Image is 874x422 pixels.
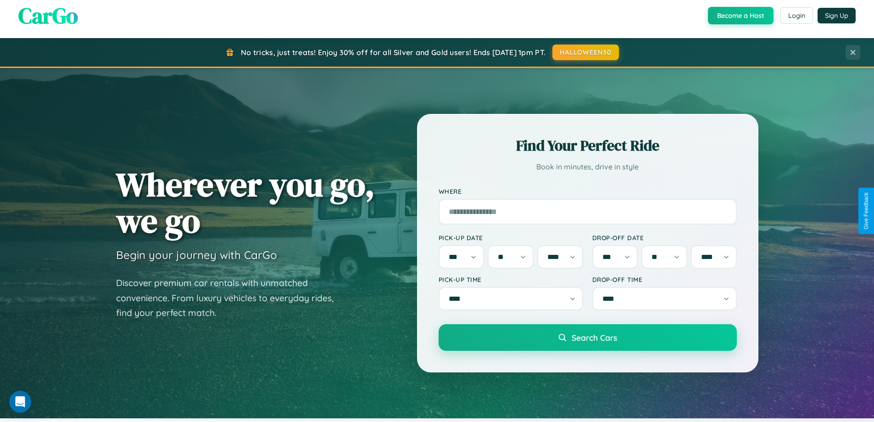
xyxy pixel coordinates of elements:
label: Where [439,187,737,195]
h2: Find Your Perfect Ride [439,135,737,156]
label: Pick-up Time [439,276,583,283]
span: No tricks, just treats! Enjoy 30% off for all Silver and Gold users! Ends [DATE] 1pm PT. [241,48,546,57]
button: Become a Host [708,7,774,24]
div: Give Feedback [863,192,869,230]
label: Pick-up Date [439,234,583,242]
h3: Begin your journey with CarGo [116,248,277,262]
button: Login [780,7,813,24]
button: HALLOWEEN30 [552,45,619,60]
h1: Wherever you go, we go [116,166,375,239]
span: Search Cars [572,332,617,343]
p: Book in minutes, drive in style [439,160,737,174]
span: CarGo [18,0,78,31]
iframe: Intercom live chat [9,391,31,413]
button: Sign Up [818,8,856,23]
label: Drop-off Date [592,234,737,242]
button: Search Cars [439,324,737,351]
label: Drop-off Time [592,276,737,283]
p: Discover premium car rentals with unmatched convenience. From luxury vehicles to everyday rides, ... [116,276,345,321]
